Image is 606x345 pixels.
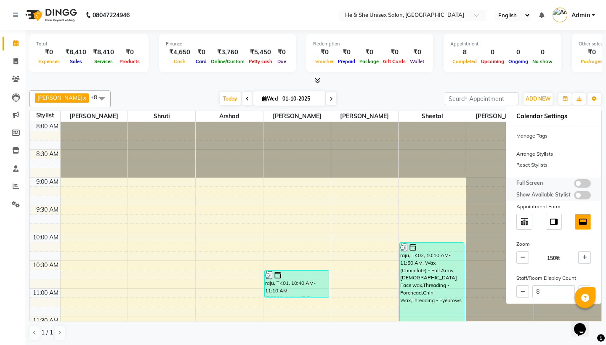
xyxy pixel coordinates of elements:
[117,48,142,57] div: ₹0
[506,109,601,123] h6: Calendar Settings
[31,316,60,325] div: 11:30 AM
[31,233,60,242] div: 10:00 AM
[479,48,506,57] div: 0
[571,11,590,20] span: Admin
[263,111,331,122] span: [PERSON_NAME]
[336,58,357,64] span: Prepaid
[313,58,336,64] span: Voucher
[172,58,188,64] span: Cash
[36,40,142,48] div: Total
[62,48,90,57] div: ₹8,410
[260,96,280,102] span: Wed
[357,58,381,64] span: Package
[506,201,601,212] div: Appointment Form
[194,48,209,57] div: ₹0
[166,48,194,57] div: ₹4,650
[399,111,466,122] span: Sheetal
[220,92,241,105] span: Today
[313,48,336,57] div: ₹0
[93,3,130,27] b: 08047224946
[313,40,426,48] div: Redemption
[90,48,117,57] div: ₹8,410
[466,111,534,122] span: [PERSON_NAME]
[128,111,195,122] span: Shruti
[450,48,479,57] div: 8
[117,58,142,64] span: Products
[506,130,601,141] div: Manage Tags
[166,40,289,48] div: Finance
[357,48,381,57] div: ₹0
[445,92,518,105] input: Search Appointment
[579,58,605,64] span: Packages
[450,40,555,48] div: Appointment
[37,94,82,101] span: [PERSON_NAME]
[209,48,247,57] div: ₹3,760
[31,261,60,270] div: 10:30 AM
[209,58,247,64] span: Online/Custom
[35,150,60,159] div: 8:30 AM
[61,111,128,122] span: [PERSON_NAME]
[36,58,62,64] span: Expenses
[265,271,329,297] div: raju, TK01, 10:40 AM-11:10 AM, [PERSON_NAME] Trim
[21,3,79,27] img: logo
[247,48,274,57] div: ₹5,450
[68,58,84,64] span: Sales
[400,243,464,334] div: raju, TK02, 10:10 AM-11:50 AM, Wax (Chocolate) - Full Arms,[DEMOGRAPHIC_DATA] Face wax,Threading ...
[547,255,561,262] span: 150%
[280,93,322,105] input: 2025-10-01
[530,58,555,64] span: No show
[92,58,115,64] span: Services
[479,58,506,64] span: Upcoming
[516,191,571,199] span: Show Available Stylist
[381,58,408,64] span: Gift Cards
[275,58,288,64] span: Due
[506,239,601,249] div: Zoom
[31,289,60,297] div: 11:00 AM
[506,273,601,284] div: Staff/Room Display Count
[381,48,408,57] div: ₹0
[82,94,86,101] a: x
[578,217,587,226] img: dock_bottom.svg
[336,48,357,57] div: ₹0
[35,178,60,186] div: 9:00 AM
[30,111,60,120] div: Stylist
[35,205,60,214] div: 9:30 AM
[506,149,601,159] div: Arrange Stylists
[408,58,426,64] span: Wallet
[450,58,479,64] span: Completed
[41,328,53,337] span: 1 / 1
[506,58,530,64] span: Ongoing
[520,217,529,226] img: table_move_above.svg
[35,122,60,131] div: 8:00 AM
[526,96,550,102] span: ADD NEW
[408,48,426,57] div: ₹0
[553,8,567,22] img: Admin
[549,217,558,226] img: dock_right.svg
[516,179,543,188] span: Full Screen
[506,159,601,170] div: Reset Stylists
[247,58,274,64] span: Petty cash
[331,111,399,122] span: [PERSON_NAME]
[571,311,598,337] iframe: chat widget
[524,93,553,105] button: ADD NEW
[530,48,555,57] div: 0
[579,48,605,57] div: ₹0
[196,111,263,122] span: Arshad
[194,58,209,64] span: Card
[506,48,530,57] div: 0
[90,94,104,101] span: +8
[36,48,62,57] div: ₹0
[274,48,289,57] div: ₹0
